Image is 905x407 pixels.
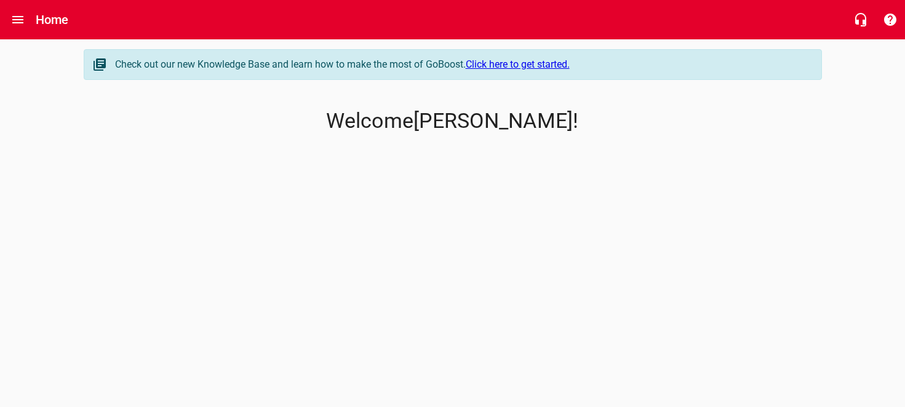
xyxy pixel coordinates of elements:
button: Open drawer [3,5,33,34]
button: Support Portal [875,5,905,34]
h6: Home [36,10,69,30]
div: Check out our new Knowledge Base and learn how to make the most of GoBoost. [115,57,809,72]
a: Click here to get started. [466,58,570,70]
p: Welcome [PERSON_NAME] ! [84,109,822,133]
button: Live Chat [846,5,875,34]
